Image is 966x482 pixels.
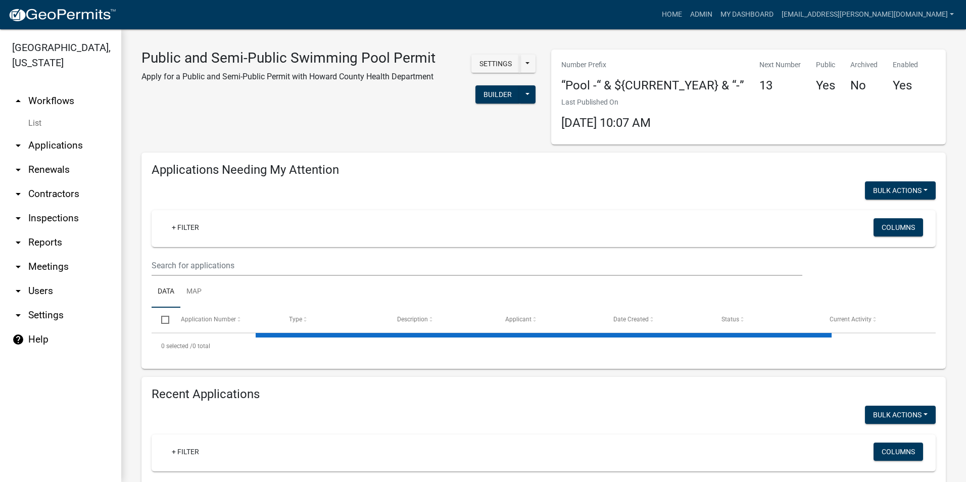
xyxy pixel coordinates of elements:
span: Current Activity [830,316,872,323]
datatable-header-cell: Select [152,308,171,332]
a: + Filter [164,218,207,236]
a: Admin [686,5,716,24]
button: Settings [471,55,520,73]
h4: Recent Applications [152,387,936,402]
span: Applicant [505,316,532,323]
p: Public [816,60,835,70]
button: Bulk Actions [865,406,936,424]
i: arrow_drop_down [12,236,24,249]
i: arrow_drop_down [12,139,24,152]
datatable-header-cell: Status [712,308,820,332]
i: help [12,333,24,346]
p: Enabled [893,60,918,70]
span: Type [289,316,302,323]
p: Number Prefix [561,60,744,70]
div: 0 total [152,333,936,359]
a: [EMAIL_ADDRESS][PERSON_NAME][DOMAIN_NAME] [778,5,958,24]
p: Next Number [759,60,801,70]
p: Apply for a Public and Semi-Public Permit with Howard County Health Department [141,71,436,83]
datatable-header-cell: Type [279,308,387,332]
button: Columns [874,218,923,236]
input: Search for applications [152,255,802,276]
p: Archived [850,60,878,70]
button: Bulk Actions [865,181,936,200]
datatable-header-cell: Application Number [171,308,279,332]
span: [DATE] 10:07 AM [561,116,651,130]
a: Data [152,276,180,308]
span: 0 selected / [161,343,192,350]
a: + Filter [164,443,207,461]
h4: 13 [759,78,801,93]
h4: “Pool -“ & ${CURRENT_YEAR} & “-” [561,78,744,93]
h3: Public and Semi-Public Swimming Pool Permit [141,50,436,67]
i: arrow_drop_down [12,212,24,224]
span: Date Created [613,316,649,323]
i: arrow_drop_down [12,309,24,321]
button: Builder [475,85,520,104]
h4: No [850,78,878,93]
datatable-header-cell: Applicant [496,308,604,332]
i: arrow_drop_up [12,95,24,107]
h4: Yes [893,78,918,93]
span: Status [721,316,739,323]
i: arrow_drop_down [12,164,24,176]
a: My Dashboard [716,5,778,24]
i: arrow_drop_down [12,261,24,273]
a: Map [180,276,208,308]
i: arrow_drop_down [12,188,24,200]
datatable-header-cell: Current Activity [820,308,928,332]
datatable-header-cell: Description [388,308,496,332]
i: arrow_drop_down [12,285,24,297]
p: Last Published On [561,97,651,108]
span: Application Number [181,316,236,323]
h4: Yes [816,78,835,93]
datatable-header-cell: Date Created [604,308,712,332]
h4: Applications Needing My Attention [152,163,936,177]
span: Description [397,316,428,323]
button: Columns [874,443,923,461]
a: Home [658,5,686,24]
